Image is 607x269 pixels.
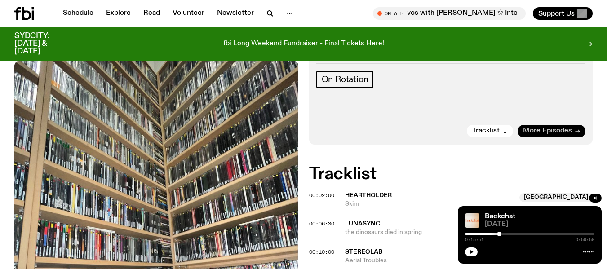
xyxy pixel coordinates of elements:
span: More Episodes [523,128,572,134]
h3: SYDCITY: [DATE] & [DATE] [14,32,72,55]
span: [GEOGRAPHIC_DATA] [519,193,593,202]
a: More Episodes [518,125,585,137]
span: 0:59:59 [576,238,594,242]
span: the dinosaurs died in spring [345,228,514,237]
p: fbi Long Weekend Fundraiser - Final Tickets Here! [223,40,384,48]
button: 00:06:30 [309,221,334,226]
a: Volunteer [167,7,210,20]
a: Newsletter [212,7,259,20]
a: Schedule [58,7,99,20]
button: Support Us [533,7,593,20]
span: 00:06:30 [309,220,334,227]
span: Stereolab [345,249,382,255]
span: 00:10:00 [309,248,334,256]
span: Support Us [538,9,575,18]
span: Aerial Troubles [345,256,593,265]
span: [DATE] [485,221,594,228]
button: On AirArvos with [PERSON_NAME] ✩ Interview: Hatchie [373,7,526,20]
a: Explore [101,7,136,20]
a: Backchat [485,213,515,220]
button: 00:10:00 [309,250,334,255]
span: Tracklist [472,128,500,134]
button: Tracklist [467,125,513,137]
span: 00:02:00 [309,192,334,199]
span: Lunasync [345,220,380,227]
h2: Tracklist [309,166,593,182]
button: 00:02:00 [309,193,334,198]
span: heartholder [345,192,392,198]
span: On Rotation [322,75,368,84]
a: Read [138,7,165,20]
span: 0:15:51 [465,238,484,242]
a: On Rotation [316,71,374,88]
span: Skim [345,200,514,208]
